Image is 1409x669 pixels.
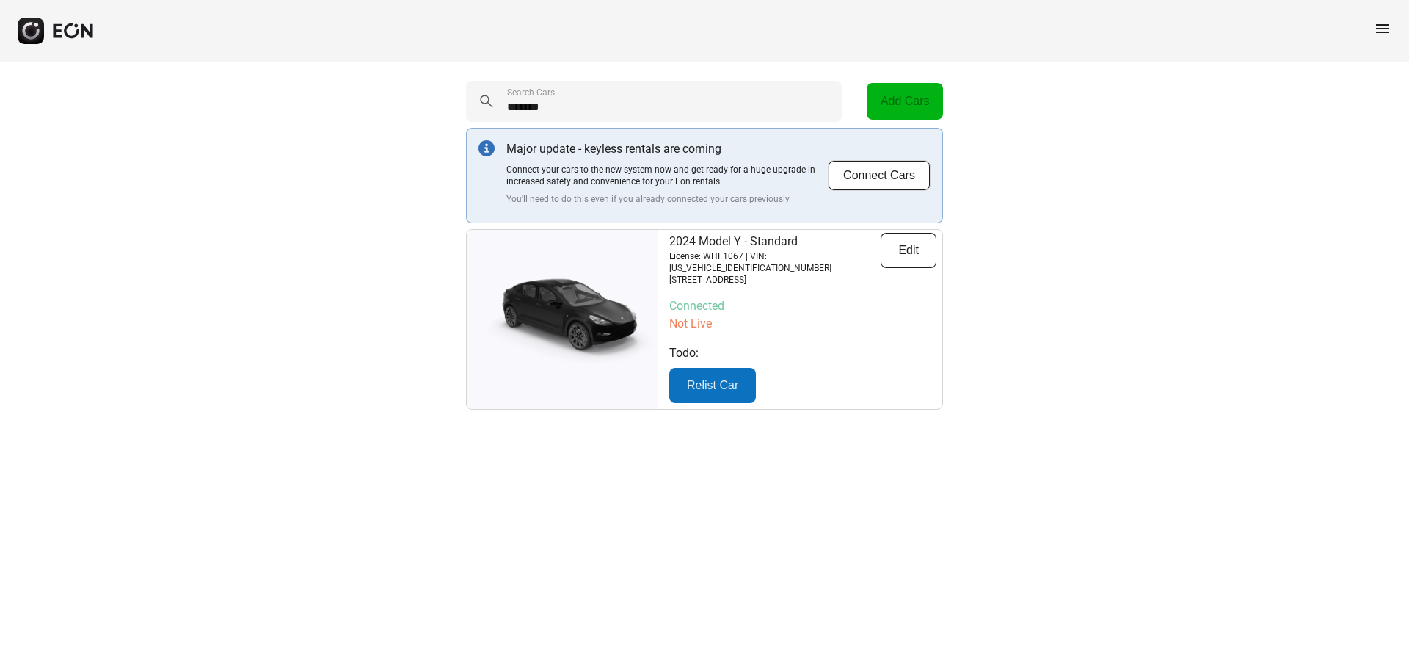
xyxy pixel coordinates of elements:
[669,368,756,403] button: Relist Car
[669,233,881,250] p: 2024 Model Y - Standard
[828,160,931,191] button: Connect Cars
[478,140,495,156] img: info
[669,315,936,333] p: Not Live
[669,250,881,274] p: License: WHF1067 | VIN: [US_VEHICLE_IDENTIFICATION_NUMBER]
[507,87,555,98] label: Search Cars
[506,193,828,205] p: You'll need to do this even if you already connected your cars previously.
[467,272,658,367] img: car
[1374,20,1391,37] span: menu
[506,164,828,187] p: Connect your cars to the new system now and get ready for a huge upgrade in increased safety and ...
[669,344,936,362] p: Todo:
[881,233,936,268] button: Edit
[669,274,881,286] p: [STREET_ADDRESS]
[669,297,936,315] p: Connected
[506,140,828,158] p: Major update - keyless rentals are coming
